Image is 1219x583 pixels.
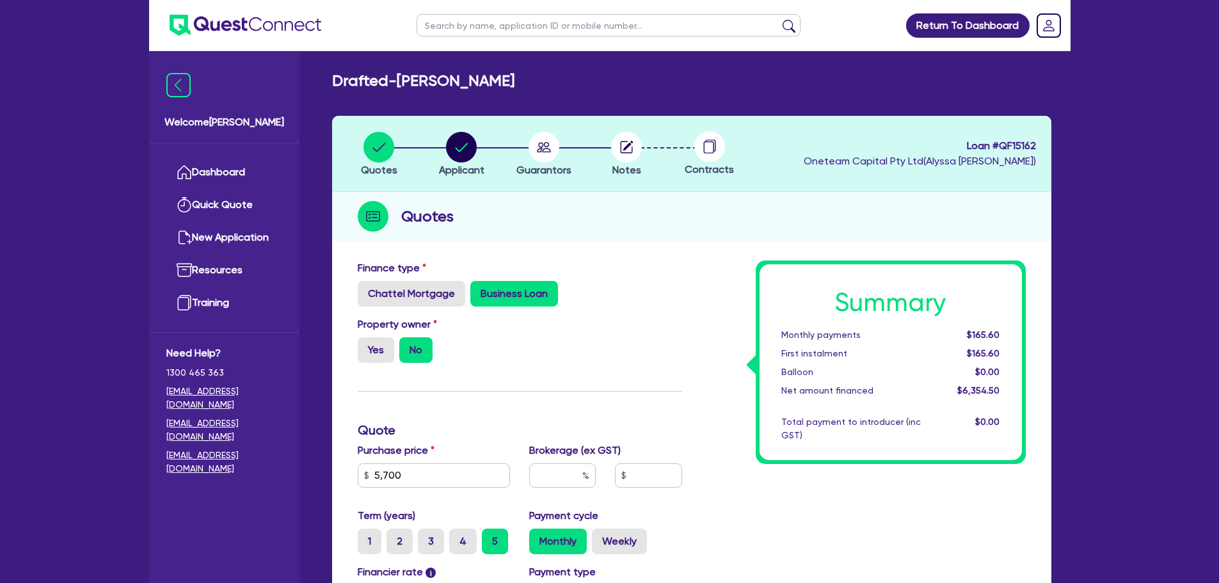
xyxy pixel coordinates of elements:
[438,131,485,179] button: Applicant
[177,295,192,310] img: training
[177,197,192,212] img: quick-quote
[358,564,436,580] label: Financier rate
[358,337,394,363] label: Yes
[516,164,571,176] span: Guarantors
[361,164,397,176] span: Quotes
[781,287,1000,318] h1: Summary
[386,529,413,554] label: 2
[166,73,191,97] img: icon-menu-close
[166,189,282,221] a: Quick Quote
[529,508,598,523] label: Payment cycle
[177,230,192,245] img: new-application
[772,328,930,342] div: Monthly payments
[401,205,454,228] h2: Quotes
[967,330,1000,340] span: $165.60
[358,529,381,554] label: 1
[417,14,801,36] input: Search by name, application ID or mobile number...
[358,201,388,232] img: step-icon
[360,131,398,179] button: Quotes
[332,72,514,90] h2: Drafted - [PERSON_NAME]
[906,13,1030,38] a: Return To Dashboard
[804,138,1036,154] span: Loan # QF15162
[426,568,436,578] span: i
[358,281,465,307] label: Chattel Mortgage
[164,115,284,130] span: Welcome [PERSON_NAME]
[957,385,1000,395] span: $6,354.50
[358,508,415,523] label: Term (years)
[772,365,930,379] div: Balloon
[975,367,1000,377] span: $0.00
[166,385,282,411] a: [EMAIL_ADDRESS][DOMAIN_NAME]
[166,221,282,254] a: New Application
[358,317,437,332] label: Property owner
[166,366,282,379] span: 1300 465 363
[772,415,930,442] div: Total payment to introducer (inc GST)
[166,287,282,319] a: Training
[166,346,282,361] span: Need Help?
[470,281,558,307] label: Business Loan
[529,529,587,554] label: Monthly
[170,15,321,36] img: quest-connect-logo-blue
[516,131,572,179] button: Guarantors
[166,417,282,443] a: [EMAIL_ADDRESS][DOMAIN_NAME]
[1032,9,1065,42] a: Dropdown toggle
[399,337,433,363] label: No
[439,164,484,176] span: Applicant
[166,449,282,475] a: [EMAIL_ADDRESS][DOMAIN_NAME]
[529,443,621,458] label: Brokerage (ex GST)
[166,254,282,287] a: Resources
[967,348,1000,358] span: $165.60
[358,443,434,458] label: Purchase price
[166,156,282,189] a: Dashboard
[177,262,192,278] img: resources
[592,529,647,554] label: Weekly
[975,417,1000,427] span: $0.00
[772,347,930,360] div: First instalment
[358,422,682,438] h3: Quote
[685,163,734,175] span: Contracts
[358,260,426,276] label: Finance type
[482,529,508,554] label: 5
[418,529,444,554] label: 3
[612,164,641,176] span: Notes
[772,384,930,397] div: Net amount financed
[449,529,477,554] label: 4
[610,131,642,179] button: Notes
[804,155,1036,167] span: Oneteam Capital Pty Ltd ( Alyssa [PERSON_NAME] )
[529,564,596,580] label: Payment type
